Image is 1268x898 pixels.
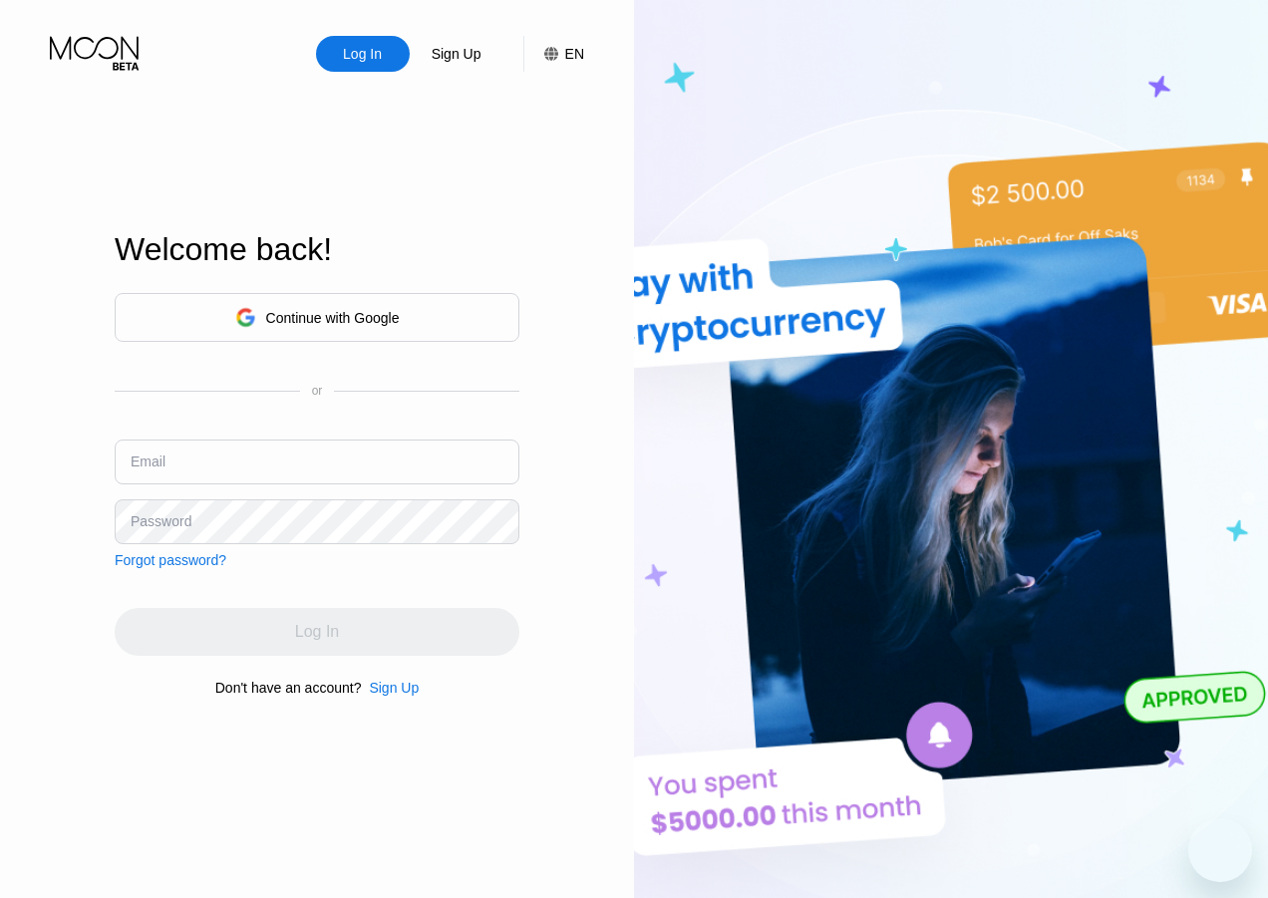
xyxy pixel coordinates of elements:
div: Forgot password? [115,552,226,568]
div: Sign Up [430,44,483,64]
div: Sign Up [410,36,503,72]
div: Sign Up [361,680,419,696]
div: Email [131,453,165,469]
div: Sign Up [369,680,419,696]
div: or [312,384,323,398]
div: Log In [316,36,410,72]
iframe: Button to launch messaging window [1188,818,1252,882]
div: Continue with Google [115,293,519,342]
div: Log In [341,44,384,64]
div: Password [131,513,191,529]
div: Welcome back! [115,231,519,268]
div: Don't have an account? [215,680,362,696]
div: Continue with Google [266,310,400,326]
div: EN [523,36,584,72]
div: EN [565,46,584,62]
